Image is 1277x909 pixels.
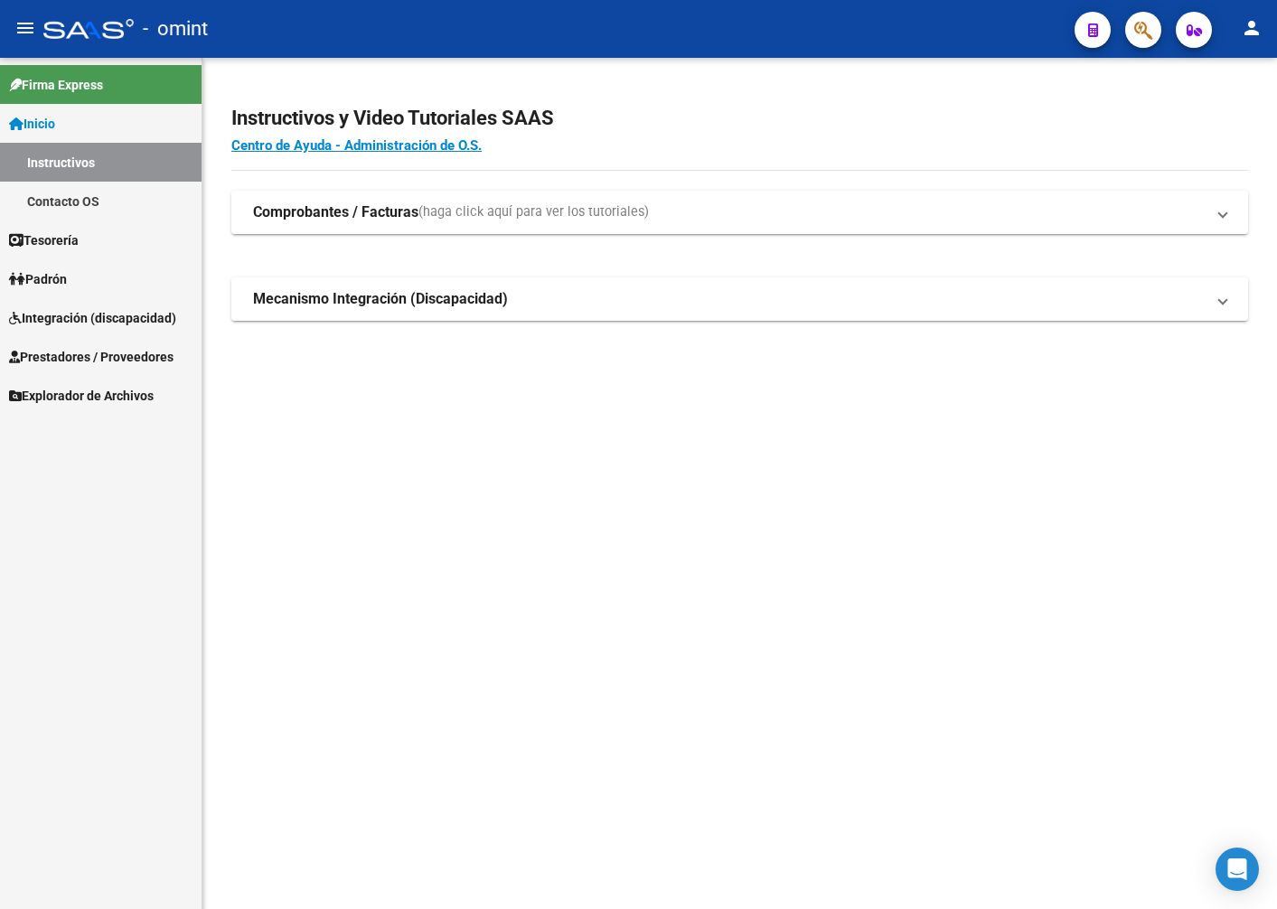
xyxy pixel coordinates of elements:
[231,191,1248,234] mat-expansion-panel-header: Comprobantes / Facturas(haga click aquí para ver los tutoriales)
[231,101,1248,136] h2: Instructivos y Video Tutoriales SAAS
[231,137,482,154] a: Centro de Ayuda - Administración de O.S.
[253,289,508,309] strong: Mecanismo Integración (Discapacidad)
[9,347,174,367] span: Prestadores / Proveedores
[418,202,649,222] span: (haga click aquí para ver los tutoriales)
[9,269,67,289] span: Padrón
[9,114,55,134] span: Inicio
[9,230,79,250] span: Tesorería
[9,308,176,328] span: Integración (discapacidad)
[9,386,154,406] span: Explorador de Archivos
[1216,848,1259,891] div: Open Intercom Messenger
[143,9,208,49] span: - omint
[14,17,36,39] mat-icon: menu
[1241,17,1263,39] mat-icon: person
[253,202,418,222] strong: Comprobantes / Facturas
[231,277,1248,321] mat-expansion-panel-header: Mecanismo Integración (Discapacidad)
[9,75,103,95] span: Firma Express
